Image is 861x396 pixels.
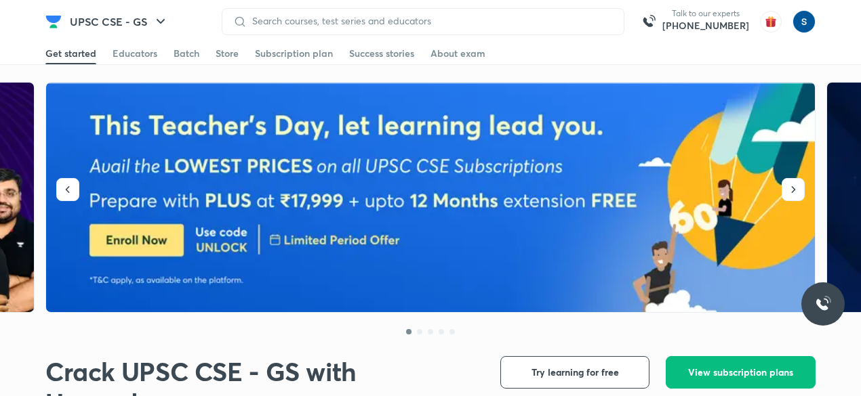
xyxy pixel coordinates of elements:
img: avatar [760,11,782,32]
div: About exam [430,47,485,60]
button: UPSC CSE - GS [62,8,177,35]
div: Get started [45,47,96,60]
a: [PHONE_NUMBER] [662,19,749,32]
button: Try learning for free [500,356,649,389]
div: Batch [174,47,199,60]
a: Educators [113,43,157,64]
a: Success stories [349,43,414,64]
button: View subscription plans [666,356,816,389]
div: Store [216,47,239,60]
img: call-us [635,8,662,35]
a: Store [216,43,239,64]
a: About exam [430,43,485,64]
img: Company Logo [45,14,62,30]
input: Search courses, test series and educators [247,16,613,26]
a: Get started [45,43,96,64]
div: Subscription plan [255,47,333,60]
img: ttu [815,296,831,312]
img: simran kumari [793,10,816,33]
a: Batch [174,43,199,64]
div: Educators [113,47,157,60]
span: View subscription plans [688,366,793,379]
div: Success stories [349,47,414,60]
span: Try learning for free [532,366,619,379]
p: Talk to our experts [662,8,749,19]
a: Subscription plan [255,43,333,64]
